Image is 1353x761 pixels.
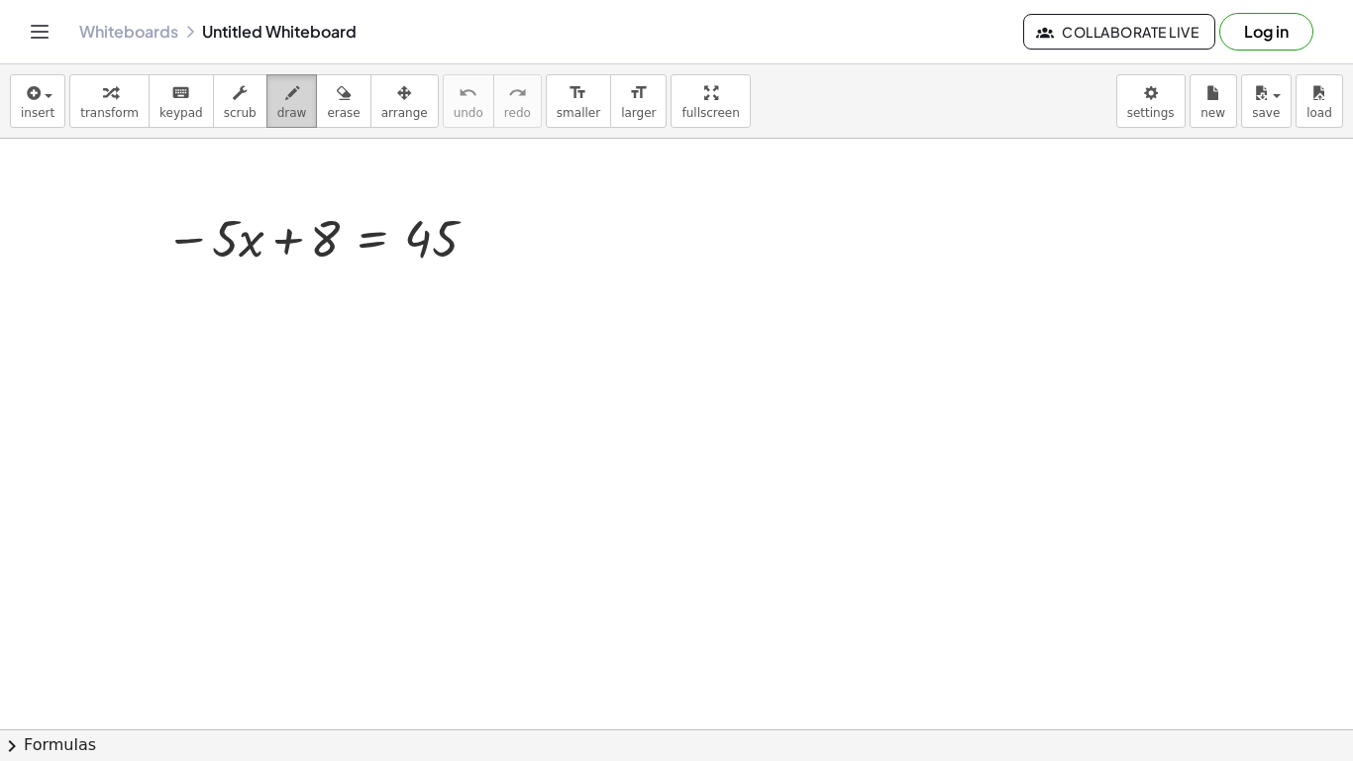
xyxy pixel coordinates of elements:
span: scrub [224,106,257,120]
button: transform [69,74,150,128]
span: larger [621,106,656,120]
i: redo [508,81,527,105]
button: redoredo [493,74,542,128]
span: undo [454,106,483,120]
button: Log in [1219,13,1313,51]
button: fullscreen [671,74,750,128]
button: load [1296,74,1343,128]
button: undoundo [443,74,494,128]
button: keyboardkeypad [149,74,214,128]
button: format_sizesmaller [546,74,611,128]
button: Toggle navigation [24,16,55,48]
button: insert [10,74,65,128]
button: format_sizelarger [610,74,667,128]
i: keyboard [171,81,190,105]
button: scrub [213,74,267,128]
span: arrange [381,106,428,120]
button: draw [266,74,318,128]
button: arrange [370,74,439,128]
span: insert [21,106,54,120]
span: redo [504,106,531,120]
span: new [1200,106,1225,120]
button: erase [316,74,370,128]
button: save [1241,74,1292,128]
i: format_size [629,81,648,105]
span: draw [277,106,307,120]
span: save [1252,106,1280,120]
span: fullscreen [681,106,739,120]
i: undo [459,81,477,105]
a: Whiteboards [79,22,178,42]
i: format_size [569,81,587,105]
span: transform [80,106,139,120]
span: load [1306,106,1332,120]
span: Collaborate Live [1040,23,1198,41]
span: erase [327,106,360,120]
button: settings [1116,74,1186,128]
button: Collaborate Live [1023,14,1215,50]
span: smaller [557,106,600,120]
span: settings [1127,106,1175,120]
button: new [1190,74,1237,128]
span: keypad [159,106,203,120]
